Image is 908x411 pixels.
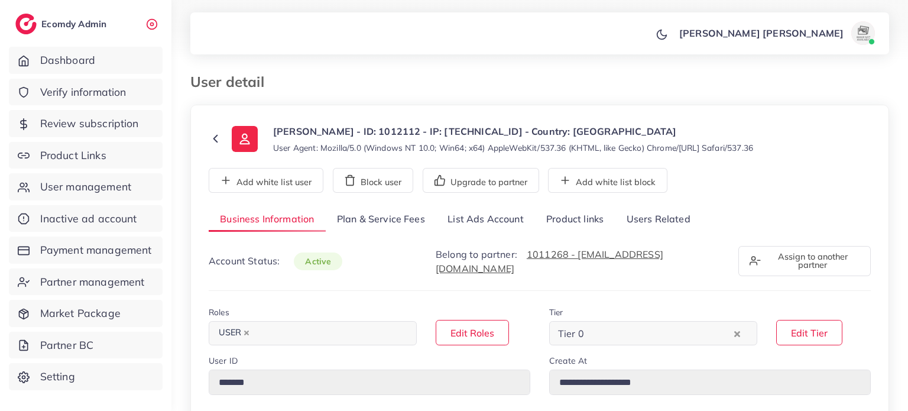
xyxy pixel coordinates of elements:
span: Tier 0 [556,325,586,342]
a: logoEcomdy Admin [15,14,109,34]
button: Edit Roles [436,320,509,345]
button: Deselect USER [244,330,249,336]
span: Inactive ad account [40,211,137,226]
a: Partner BC [9,332,163,359]
p: Belong to partner: [436,247,724,276]
button: Add white list user [209,168,323,193]
a: Payment management [9,237,163,264]
button: Add white list block [548,168,667,193]
a: Users Related [615,207,701,232]
span: USER [213,325,255,341]
span: Review subscription [40,116,139,131]
input: Search for option [588,324,731,342]
label: Tier [549,306,563,318]
img: ic-user-info.36bf1079.svg [232,126,258,152]
small: User Agent: Mozilla/5.0 (Windows NT 10.0; Win64; x64) AppleWebKit/537.36 (KHTML, like Gecko) Chro... [273,142,753,154]
span: Product Links [40,148,106,163]
label: User ID [209,355,238,367]
a: Dashboard [9,47,163,74]
span: Verify information [40,85,127,100]
a: Review subscription [9,110,163,137]
button: Clear Selected [734,326,740,340]
a: Verify information [9,79,163,106]
a: Setting [9,363,163,390]
a: Business Information [209,207,326,232]
input: Search for option [256,324,401,342]
a: List Ads Account [436,207,535,232]
a: [PERSON_NAME] [PERSON_NAME]avatar [673,21,880,45]
a: User management [9,173,163,200]
img: avatar [851,21,875,45]
span: Setting [40,369,75,384]
label: Create At [549,355,587,367]
span: Market Package [40,306,121,321]
a: Product links [535,207,615,232]
div: Search for option [209,321,417,345]
label: Roles [209,306,229,318]
img: logo [15,14,37,34]
p: [PERSON_NAME] [PERSON_NAME] [679,26,844,40]
h2: Ecomdy Admin [41,18,109,30]
div: Search for option [549,321,757,345]
a: 1011268 - [EMAIL_ADDRESS][DOMAIN_NAME] [436,248,663,274]
a: Market Package [9,300,163,327]
span: User management [40,179,131,195]
a: Partner management [9,268,163,296]
span: Partner management [40,274,145,290]
p: Account Status: [209,254,342,268]
button: Block user [333,168,413,193]
button: Upgrade to partner [423,168,539,193]
a: Plan & Service Fees [326,207,436,232]
span: Partner BC [40,338,94,353]
button: Assign to another partner [738,246,871,276]
span: active [294,253,342,270]
h3: User detail [190,73,274,90]
p: [PERSON_NAME] - ID: 1012112 - IP: [TECHNICAL_ID] - Country: [GEOGRAPHIC_DATA] [273,124,753,138]
span: Dashboard [40,53,95,68]
span: Payment management [40,242,152,258]
a: Product Links [9,142,163,169]
button: Edit Tier [776,320,842,345]
a: Inactive ad account [9,205,163,232]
